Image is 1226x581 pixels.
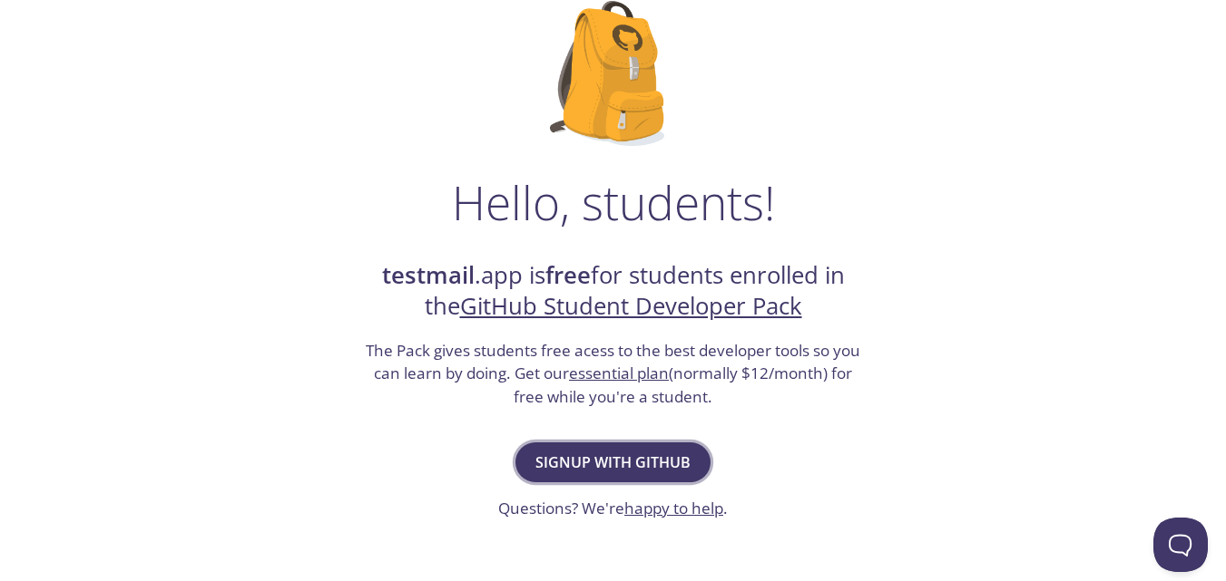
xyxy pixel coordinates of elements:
h2: .app is for students enrolled in the [364,260,863,323]
h3: Questions? We're . [498,497,728,520]
a: essential plan [569,363,669,383]
iframe: Help Scout Beacon - Open [1153,518,1208,572]
h1: Hello, students! [452,175,775,229]
span: Signup with GitHub [535,450,691,475]
strong: free [545,259,591,291]
img: github-student-backpack.png [550,1,676,146]
strong: testmail [382,259,475,291]
button: Signup with GitHub [515,442,711,482]
a: GitHub Student Developer Pack [460,290,802,322]
a: happy to help [624,498,723,518]
h3: The Pack gives students free acess to the best developer tools so you can learn by doing. Get our... [364,339,863,409]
